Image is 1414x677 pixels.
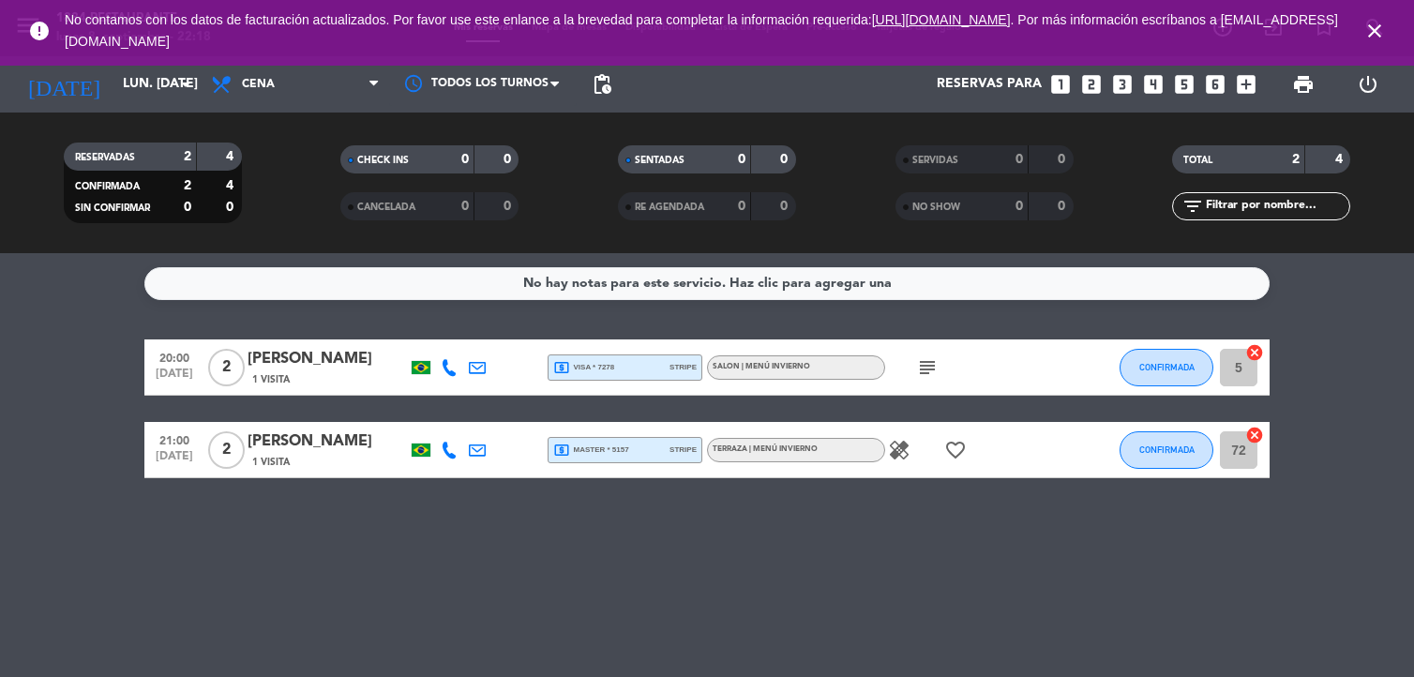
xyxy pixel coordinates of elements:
strong: 0 [738,153,745,166]
i: add_box [1234,72,1258,97]
strong: 0 [1015,153,1023,166]
div: [PERSON_NAME] [248,429,407,454]
a: [URL][DOMAIN_NAME] [872,12,1011,27]
strong: 4 [1335,153,1346,166]
span: 1 Visita [252,455,290,470]
button: CONFIRMADA [1120,431,1213,469]
strong: 0 [504,200,515,213]
span: stripe [669,444,697,456]
div: LOG OUT [1335,56,1400,113]
i: [DATE] [14,64,113,105]
span: TERRAZA | MENÚ INVIERNO [713,445,818,453]
span: CONFIRMADA [1139,362,1195,372]
span: SALON | MENÚ INVIERNO [713,363,810,370]
i: arrow_drop_down [174,73,197,96]
i: close [1363,20,1386,42]
strong: 0 [1015,200,1023,213]
span: Cena [242,78,275,91]
span: stripe [669,361,697,373]
span: CONFIRMADA [1139,444,1195,455]
span: Reservas para [937,77,1042,92]
button: CONFIRMADA [1120,349,1213,386]
i: power_settings_new [1357,73,1379,96]
span: CONFIRMADA [75,182,140,191]
i: subject [916,356,939,379]
i: looks_4 [1141,72,1166,97]
strong: 4 [226,150,237,163]
input: Filtrar por nombre... [1204,196,1349,217]
strong: 4 [226,179,237,192]
div: No hay notas para este servicio. Haz clic para agregar una [523,273,892,294]
span: [DATE] [151,368,198,389]
strong: 0 [461,200,469,213]
span: SERVIDAS [912,156,958,165]
i: local_atm [553,359,570,376]
i: looks_one [1048,72,1073,97]
span: SENTADAS [635,156,684,165]
span: SIN CONFIRMAR [75,203,150,213]
i: cancel [1245,343,1264,362]
i: filter_list [1181,195,1204,218]
strong: 0 [1058,200,1069,213]
span: RESERVADAS [75,153,135,162]
span: print [1292,73,1315,96]
i: looks_two [1079,72,1104,97]
strong: 2 [1292,153,1300,166]
span: 21:00 [151,429,198,450]
span: No contamos con los datos de facturación actualizados. Por favor use este enlance a la brevedad p... [65,12,1338,49]
span: NO SHOW [912,203,960,212]
strong: 2 [184,150,191,163]
span: RE AGENDADA [635,203,704,212]
i: looks_3 [1110,72,1135,97]
span: CHECK INS [357,156,409,165]
i: looks_5 [1172,72,1196,97]
span: visa * 7278 [553,359,614,376]
i: cancel [1245,426,1264,444]
span: master * 5157 [553,442,629,459]
span: 20:00 [151,346,198,368]
span: pending_actions [591,73,613,96]
strong: 0 [780,200,791,213]
i: looks_6 [1203,72,1227,97]
span: CANCELADA [357,203,415,212]
i: error [28,20,51,42]
strong: 0 [504,153,515,166]
i: local_atm [553,442,570,459]
i: healing [888,439,910,461]
strong: 0 [184,201,191,214]
span: 2 [208,349,245,386]
span: [DATE] [151,450,198,472]
strong: 0 [461,153,469,166]
a: . Por más información escríbanos a [EMAIL_ADDRESS][DOMAIN_NAME] [65,12,1338,49]
div: [PERSON_NAME] [248,347,407,371]
strong: 0 [738,200,745,213]
span: TOTAL [1183,156,1212,165]
strong: 0 [226,201,237,214]
strong: 2 [184,179,191,192]
strong: 0 [1058,153,1069,166]
i: favorite_border [944,439,967,461]
strong: 0 [780,153,791,166]
span: 2 [208,431,245,469]
span: 1 Visita [252,372,290,387]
